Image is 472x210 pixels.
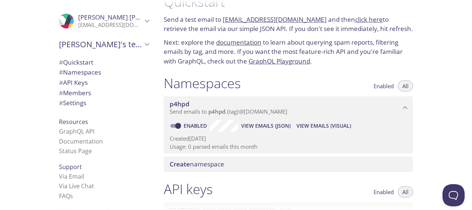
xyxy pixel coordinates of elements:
button: Enabled [369,80,398,92]
div: p4hpd namespace [164,96,413,119]
span: API Keys [59,78,88,87]
a: Via Email [59,172,84,180]
span: Quickstart [59,58,93,66]
div: Create namespace [164,156,413,172]
a: Enabled [183,122,210,129]
span: # [59,78,63,87]
span: [PERSON_NAME] [PERSON_NAME] [78,13,179,21]
span: # [59,68,63,76]
div: Marcel's team [53,35,155,54]
div: Marcel Albert [53,9,155,33]
span: Create [170,160,190,168]
h1: API keys [164,181,213,197]
iframe: To enrich screen reader interactions, please activate Accessibility in Grammarly extension settings [442,184,465,206]
a: FAQ [59,192,73,200]
span: # [59,99,63,107]
a: click here [355,15,383,24]
p: Created [DATE] [170,135,407,142]
div: Namespaces [53,67,155,78]
span: p4hpd [170,100,190,108]
p: [EMAIL_ADDRESS][DOMAIN_NAME] [78,21,142,29]
span: # [59,58,63,66]
p: Send a test email to and then to retrieve the email via our simple JSON API. If you don't see it ... [164,15,413,34]
div: Team Settings [53,98,155,108]
span: Settings [59,99,86,107]
button: All [398,80,413,92]
a: documentation [216,38,261,47]
a: Via Live Chat [59,182,94,190]
p: Usage: 0 parsed emails this month [170,143,407,151]
button: All [398,186,413,197]
span: s [70,192,73,200]
span: View Emails (Visual) [296,121,351,130]
button: View Emails (Visual) [294,120,354,132]
span: p4hpd [208,108,225,115]
a: Status Page [59,147,92,155]
span: [PERSON_NAME]'s team [59,39,142,49]
span: # [59,89,63,97]
a: [EMAIL_ADDRESS][DOMAIN_NAME] [223,15,327,24]
span: Support [59,163,82,171]
span: Namespaces [59,68,101,76]
span: View Emails (JSON) [241,121,291,130]
div: API Keys [53,78,155,88]
span: namespace [170,160,224,168]
div: Members [53,88,155,98]
div: Quickstart [53,57,155,68]
button: View Emails (JSON) [238,120,294,132]
span: Members [59,89,91,97]
button: Enabled [369,186,398,197]
h1: Namespaces [164,75,241,92]
a: Documentation [59,137,103,145]
a: GraphQL API [59,127,94,135]
p: Next: explore the to learn about querying spam reports, filtering emails by tag, and more. If you... [164,38,413,66]
a: GraphQL Playground [249,57,310,65]
span: Resources [59,118,88,126]
span: Send emails to . {tag} @[DOMAIN_NAME] [170,108,287,115]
